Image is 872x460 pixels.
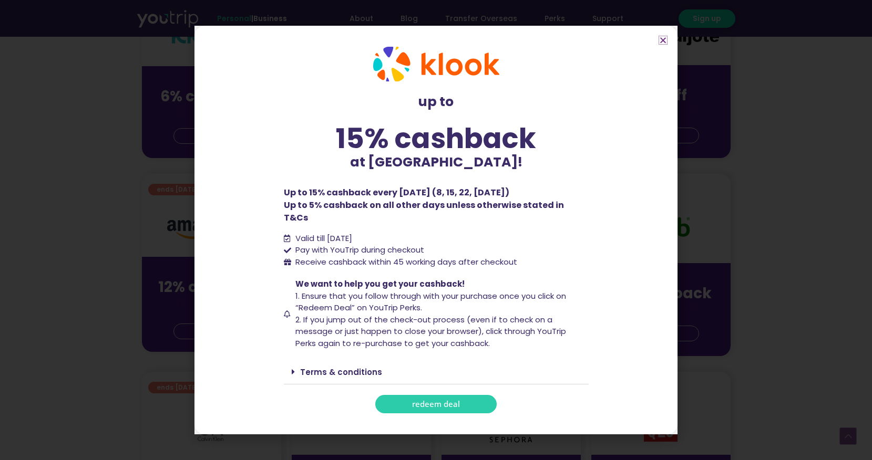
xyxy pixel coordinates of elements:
[293,244,424,256] span: Pay with YouTrip during checkout
[284,92,589,112] p: up to
[284,186,589,224] p: Up to 15% cashback every [DATE] (8, 15, 22, [DATE]) Up to 5% cashback on all other days unless ot...
[284,124,589,152] div: 15% cashback
[284,360,589,384] div: Terms & conditions
[295,290,566,313] span: 1. Ensure that you follow through with your purchase once you click on “Redeem Deal” on YouTrip P...
[293,256,517,268] span: Receive cashback within 45 working days after checkout
[375,395,497,413] a: redeem deal
[295,278,465,289] span: We want to help you get your cashback!
[293,233,352,245] span: Valid till [DATE]
[659,36,667,44] a: Close
[284,152,589,172] p: at [GEOGRAPHIC_DATA]!
[412,400,460,408] span: redeem deal
[300,367,382,378] a: Terms & conditions
[295,314,566,349] span: 2. If you jump out of the check-out process (even if to check on a message or just happen to clos...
